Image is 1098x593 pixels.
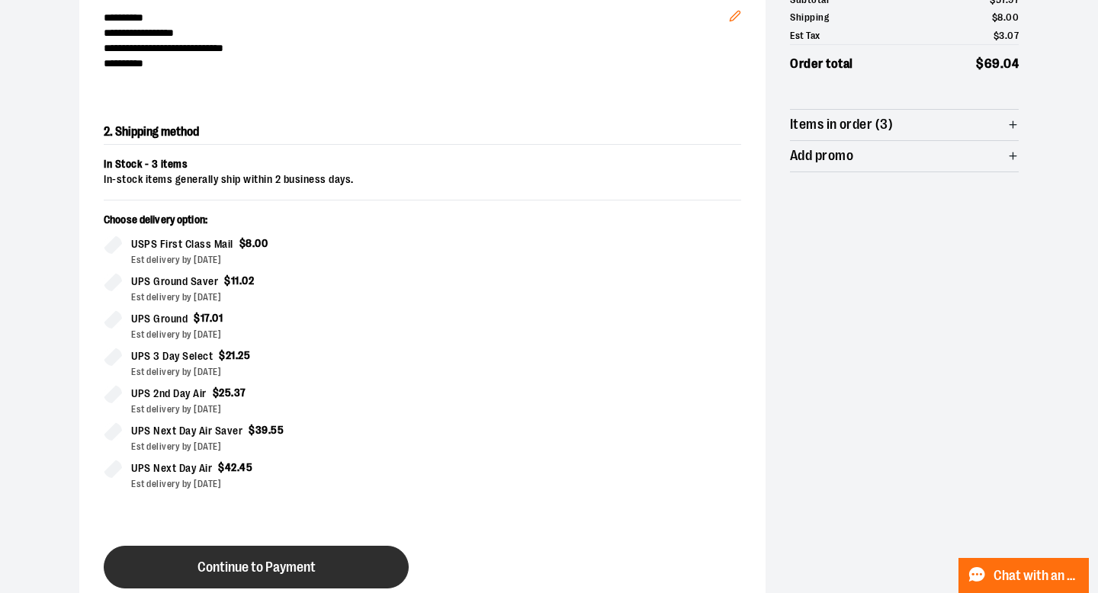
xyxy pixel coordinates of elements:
[1003,11,1006,23] span: .
[246,237,252,249] span: 8
[238,349,250,361] span: 25
[249,424,255,436] span: $
[790,54,853,74] span: Order total
[104,460,122,478] input: UPS Next Day Air$42.45Est delivery by [DATE]
[236,349,239,361] span: .
[194,312,201,324] span: $
[197,560,316,575] span: Continue to Payment
[790,10,829,25] span: Shipping
[225,461,237,473] span: 42
[1007,30,1019,41] span: 07
[790,28,820,43] span: Est Tax
[239,461,252,473] span: 45
[131,402,410,416] div: Est delivery by [DATE]
[1003,56,1019,71] span: 04
[213,386,220,399] span: $
[131,348,213,365] span: UPS 3 Day Select
[131,460,212,477] span: UPS Next Day Air
[131,440,410,454] div: Est delivery by [DATE]
[790,141,1019,171] button: Add promo
[994,30,1000,41] span: $
[790,149,853,163] span: Add promo
[218,461,225,473] span: $
[226,349,236,361] span: 21
[252,237,255,249] span: .
[219,386,231,399] span: 25
[1006,11,1019,23] span: 00
[104,157,741,172] div: In Stock - 3 items
[201,312,210,324] span: 17
[997,11,1003,23] span: 8
[104,172,741,188] div: In-stock items generally ship within 2 business days.
[231,274,239,287] span: 11
[104,385,122,403] input: UPS 2nd Day Air$25.37Est delivery by [DATE]
[234,386,246,399] span: 37
[1000,56,1004,71] span: .
[231,386,234,399] span: .
[104,236,122,254] input: USPS First Class Mail$8.00Est delivery by [DATE]
[242,274,254,287] span: 02
[224,274,231,287] span: $
[131,253,410,267] div: Est delivery by [DATE]
[131,273,218,290] span: UPS Ground Saver
[131,422,242,440] span: UPS Next Day Air Saver
[131,385,207,402] span: UPS 2nd Day Air
[104,546,409,588] button: Continue to Payment
[255,424,268,436] span: 39
[131,290,410,304] div: Est delivery by [DATE]
[104,213,410,236] p: Choose delivery option:
[271,424,284,436] span: 55
[239,237,246,249] span: $
[999,30,1005,41] span: 3
[1005,30,1008,41] span: .
[104,273,122,291] input: UPS Ground Saver$11.02Est delivery by [DATE]
[104,422,122,441] input: UPS Next Day Air Saver$39.55Est delivery by [DATE]
[992,11,998,23] span: $
[268,424,271,436] span: .
[790,110,1019,140] button: Items in order (3)
[237,461,240,473] span: .
[790,117,893,132] span: Items in order (3)
[219,349,226,361] span: $
[104,120,741,145] h2: 2. Shipping method
[994,569,1080,583] span: Chat with an Expert
[976,56,984,71] span: $
[104,310,122,329] input: UPS Ground$17.01Est delivery by [DATE]
[984,56,1000,71] span: 69
[958,558,1090,593] button: Chat with an Expert
[255,237,268,249] span: 00
[239,274,242,287] span: .
[131,328,410,341] div: Est delivery by [DATE]
[131,365,410,379] div: Est delivery by [DATE]
[131,310,188,328] span: UPS Ground
[104,348,122,366] input: UPS 3 Day Select$21.25Est delivery by [DATE]
[212,312,223,324] span: 01
[131,477,410,491] div: Est delivery by [DATE]
[131,236,233,253] span: USPS First Class Mail
[210,312,213,324] span: .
